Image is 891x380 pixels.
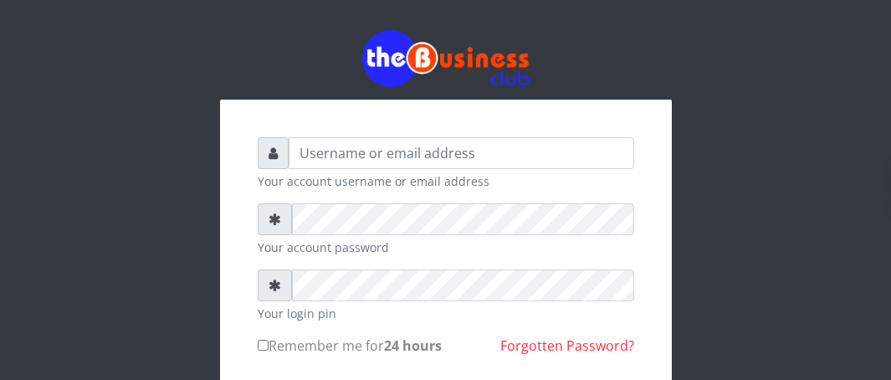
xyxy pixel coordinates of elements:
[289,137,634,169] input: Username or email address
[500,336,634,355] a: Forgotten Password?
[258,239,634,256] small: Your account password
[384,336,442,355] b: 24 hours
[258,172,634,190] small: Your account username or email address
[258,336,442,356] label: Remember me for
[258,305,634,322] small: Your login pin
[258,340,269,351] input: Remember me for24 hours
